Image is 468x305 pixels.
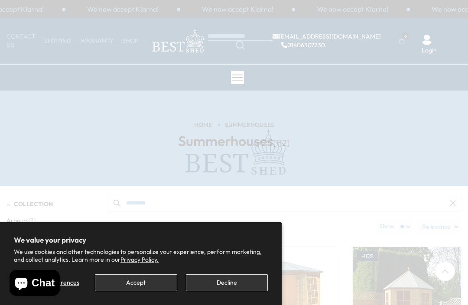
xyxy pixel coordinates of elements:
[186,274,268,291] button: Decline
[120,256,159,263] a: Privacy Policy.
[14,236,268,244] h2: We value your privacy
[95,274,177,291] button: Accept
[14,248,268,263] p: We use cookies and other technologies to personalize your experience, perform marketing, and coll...
[7,270,62,298] inbox-online-store-chat: Shopify online store chat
